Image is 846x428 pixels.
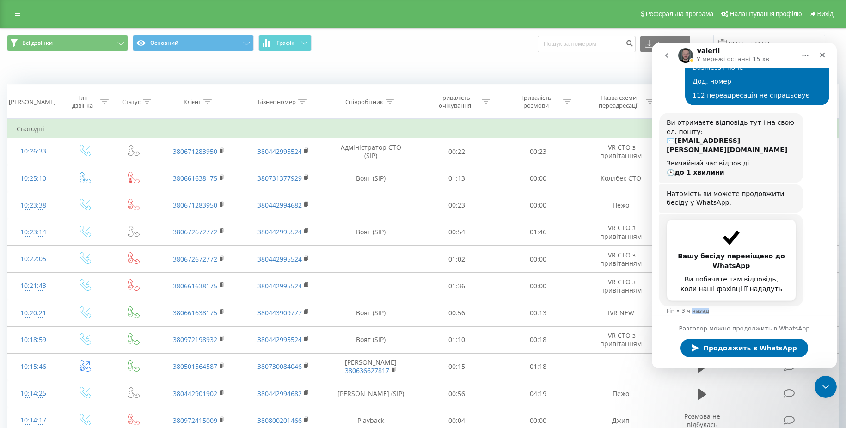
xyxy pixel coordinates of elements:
td: 01:18 [497,353,579,380]
iframe: Intercom live chat [652,43,837,368]
div: 10:21:43 [17,277,50,295]
input: Пошук за номером [538,36,636,52]
button: Експорт [640,36,690,52]
a: 380442994682 [257,201,302,209]
span: Всі дзвінки [22,39,53,47]
td: 01:13 [417,165,498,192]
a: 380661638175 [173,308,217,317]
div: Назва схеми переадресації [594,94,644,110]
a: 380636627817 [345,366,389,375]
div: 10:23:38 [17,196,50,214]
td: Воят (SIP) [325,219,417,245]
td: IVR СТО з привітанням [579,138,663,165]
td: 00:00 [497,165,579,192]
div: Статус [122,98,141,106]
div: 10:23:14 [17,223,50,241]
a: 380672672772 [173,227,217,236]
a: 380661638175 [173,174,217,183]
a: 380442994682 [257,389,302,398]
span: Графік [276,40,294,46]
div: 10:18:59 [17,331,50,349]
td: 00:00 [497,192,579,219]
td: 01:10 [417,326,498,353]
div: Тривалість розмови [511,94,561,110]
td: Воят (SIP) [325,300,417,326]
td: 00:22 [417,138,498,165]
div: 10:15:46 [17,358,50,376]
span: Налаштування профілю [730,10,802,18]
td: 01:36 [417,273,498,300]
a: 380501564587 [173,362,217,371]
td: 00:13 [497,300,579,326]
div: 10:26:33 [17,142,50,160]
a: 380800201466 [257,416,302,425]
div: Клієнт [184,98,201,106]
td: 00:54 [417,219,498,245]
button: Графік [258,35,312,51]
a: 380442995524 [257,335,302,344]
td: IVR NEW [579,300,663,326]
td: 00:00 [497,246,579,273]
iframe: Intercom live chat [815,376,837,398]
td: Сьогодні [7,120,839,138]
a: 380442901902 [173,389,217,398]
td: 00:00 [497,273,579,300]
td: IVR СТО з привітанням [579,326,663,353]
td: Воят (SIP) [325,326,417,353]
td: 00:56 [417,300,498,326]
div: 10:20:21 [17,304,50,322]
td: 01:02 [417,246,498,273]
a: 380661638175 [173,281,217,290]
div: Тип дзвінка [67,94,98,110]
td: Воят (SIP) [325,165,417,192]
button: Основний [133,35,254,51]
a: 380671283950 [173,147,217,156]
div: Тривалість очікування [430,94,479,110]
span: Вихід [817,10,834,18]
td: [PERSON_NAME] (SIP) [325,380,417,407]
td: Пежо [579,192,663,219]
td: IVR СТО з привітанням [579,246,663,273]
div: Бізнес номер [258,98,296,106]
div: Співробітник [345,98,383,106]
td: 00:18 [497,326,579,353]
a: 380972415009 [173,416,217,425]
td: Пежо [579,380,663,407]
td: IVR СТО з привітанням [579,219,663,245]
div: [PERSON_NAME] [9,98,55,106]
td: 00:23 [497,138,579,165]
td: 01:46 [497,219,579,245]
a: 380731377929 [257,174,302,183]
span: Реферальна програма [646,10,714,18]
td: 00:56 [417,380,498,407]
a: 380972198932 [173,335,217,344]
a: 380442995524 [257,281,302,290]
a: 380730084046 [257,362,302,371]
div: 10:22:05 [17,250,50,268]
a: 380442995524 [257,147,302,156]
td: 00:23 [417,192,498,219]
